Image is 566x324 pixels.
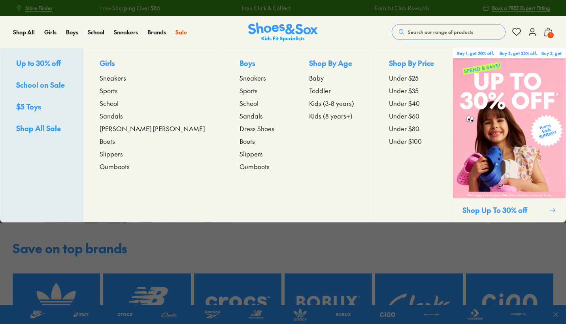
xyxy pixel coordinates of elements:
[66,28,78,36] a: Boys
[309,111,357,121] a: Kids (8 years+)
[25,4,53,11] span: Store Finder
[240,124,274,133] span: Dress Shoes
[240,149,277,158] a: Slippers
[232,4,281,12] a: Free Click & Collect
[16,101,68,113] a: $5 Toys
[100,86,118,95] span: Sports
[389,58,437,70] p: Shop By Price
[240,149,263,158] span: Slippers
[100,136,208,146] a: Boots
[100,98,119,108] span: School
[240,98,258,108] span: School
[240,86,277,95] a: Sports
[240,98,277,108] a: School
[389,86,419,95] span: Under $35
[240,162,277,171] a: Gumboots
[240,136,277,146] a: Boots
[100,73,126,83] span: Sneakers
[88,28,104,36] a: School
[100,162,130,171] span: Gumboots
[389,98,420,108] span: Under $40
[100,124,205,133] span: [PERSON_NAME] [PERSON_NAME]
[147,28,166,36] a: Brands
[389,73,437,83] a: Under $25
[114,28,138,36] a: Sneakers
[100,149,208,158] a: Slippers
[175,28,187,36] a: Sale
[100,98,208,108] a: School
[453,48,566,222] a: Shop Up To 30% off
[483,1,550,15] a: Book a FREE Expert Fitting
[240,73,277,83] a: Sneakers
[248,23,318,42] img: SNS_Logo_Responsive.svg
[389,124,437,133] a: Under $80
[365,4,420,12] a: Earn Fit Club Rewards
[309,58,357,70] p: Shop By Age
[100,111,208,121] a: Sandals
[100,86,208,95] a: Sports
[13,28,35,36] a: Shop All
[389,86,437,95] a: Under $35
[100,124,208,133] a: [PERSON_NAME] [PERSON_NAME]
[16,1,53,15] a: Store Finder
[44,28,57,36] a: Girls
[16,123,68,135] a: Shop All Sale
[389,136,422,146] span: Under $100
[309,86,357,95] a: Toddler
[16,80,65,90] span: School on Sale
[100,149,123,158] span: Slippers
[453,48,566,198] img: SNS_WEBASSETS_CollectionHero_1280x1600_3_3cc3cab1-0476-4628-9278-87f58d7d6f8a.png
[309,111,353,121] span: Kids (8 years+)
[492,4,550,11] span: Book a FREE Expert Fitting
[547,31,555,39] span: 1
[100,111,123,121] span: Sandals
[91,4,151,12] a: Free Shipping Over $85
[16,123,61,133] span: Shop All Sale
[240,136,255,146] span: Boots
[309,98,354,108] span: Kids (3-8 years)
[240,73,266,83] span: Sneakers
[309,73,357,83] a: Baby
[100,58,208,70] p: Girls
[389,98,437,108] a: Under $40
[100,73,208,83] a: Sneakers
[16,79,68,92] a: School on Sale
[543,23,553,41] button: 1
[389,124,419,133] span: Under $80
[16,58,61,68] span: Up to 30% off
[389,136,437,146] a: Under $100
[392,24,506,40] button: Search our range of products
[240,124,277,133] a: Dress Shoes
[240,111,277,121] a: Sandals
[389,73,419,83] span: Under $25
[240,111,263,121] span: Sandals
[389,111,419,121] span: Under $60
[100,136,115,146] span: Boots
[309,98,357,108] a: Kids (3-8 years)
[408,28,473,36] span: Search our range of products
[248,23,318,42] a: Shoes & Sox
[389,111,437,121] a: Under $60
[240,86,258,95] span: Sports
[16,102,41,111] span: $5 Toys
[309,73,324,83] span: Baby
[240,162,270,171] span: Gumboots
[100,162,208,171] a: Gumboots
[16,58,68,70] a: Up to 30% off
[240,58,277,70] p: Boys
[309,86,331,95] span: Toddler
[462,205,546,215] p: Shop Up To 30% off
